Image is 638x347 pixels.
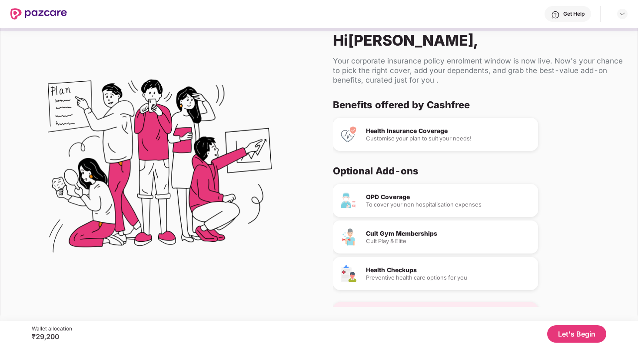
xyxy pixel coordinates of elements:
img: Health Checkups [340,265,357,282]
div: Health Insurance Coverage [366,128,531,134]
div: Health Checkups [366,267,531,273]
div: Get Help [563,10,585,17]
img: OPD Coverage [340,192,357,209]
div: Customise your plan to suit your needs! [366,136,531,141]
div: Benefits offered by Cashfree [333,99,617,111]
div: Cult Play & Elite [366,238,531,244]
img: New Pazcare Logo [10,8,67,20]
div: Preventive health care options for you [366,275,531,280]
div: To cover your non hospitalisation expenses [366,202,531,207]
img: Health Insurance Coverage [340,126,357,143]
div: Wallet allocation [32,325,72,332]
div: Your corporate insurance policy enrolment window is now live. Now's your chance to pick the right... [333,56,624,85]
img: Cult Gym Memberships [340,228,357,246]
div: Cult Gym Memberships [366,230,531,237]
img: svg+xml;base64,PHN2ZyBpZD0iRHJvcGRvd24tMzJ4MzIiIHhtbG5zPSJodHRwOi8vd3d3LnczLm9yZy8yMDAwL3N2ZyIgd2... [619,10,626,17]
div: Hi [PERSON_NAME] , [333,31,624,49]
div: Optional Add-ons [333,165,617,177]
button: Let's Begin [547,325,606,343]
img: svg+xml;base64,PHN2ZyBpZD0iSGVscC0zMngzMiIgeG1sbnM9Imh0dHA6Ly93d3cudzMub3JnLzIwMDAvc3ZnIiB3aWR0aD... [551,10,560,19]
div: ₹29,200 [32,332,72,341]
div: OPD Coverage [366,194,531,200]
img: Flex Benefits Illustration [48,57,272,281]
